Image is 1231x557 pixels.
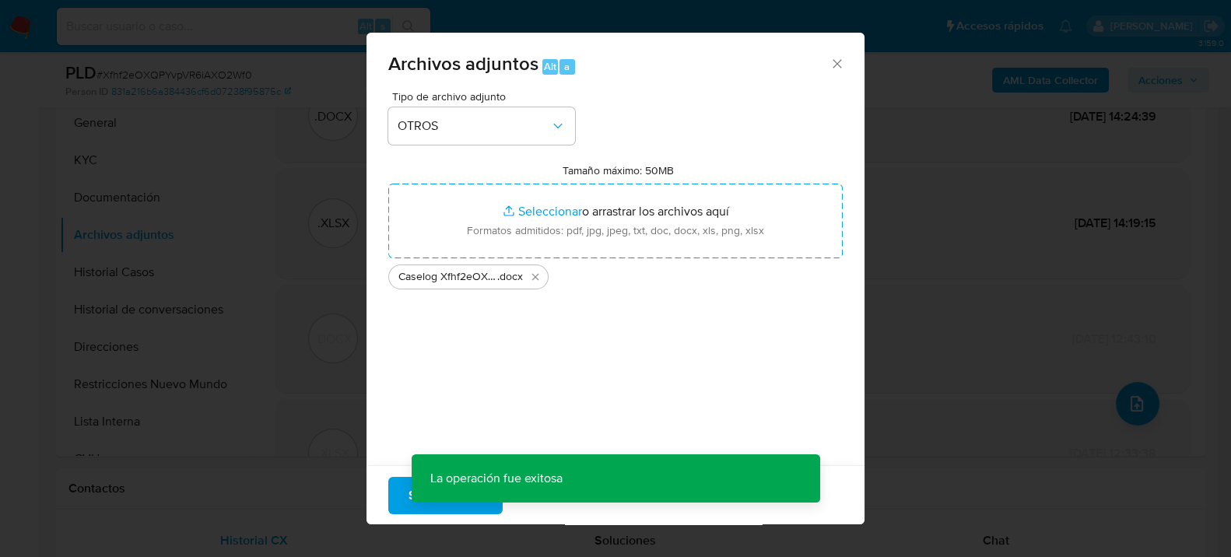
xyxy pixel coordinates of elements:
span: Archivos adjuntos [388,50,538,77]
span: Subir archivo [409,478,482,512]
button: OTROS [388,107,575,145]
span: OTROS [398,118,550,134]
p: La operación fue exitosa [412,454,581,503]
label: Tamaño máximo: 50MB [563,163,674,177]
span: Caselog Xfhf2eOXQPYvpVR6iAXO2Wf0_2025_09_16_11_57_37 [398,269,497,285]
span: Alt [544,59,556,74]
span: a [564,59,570,74]
button: Subir archivo [388,476,503,513]
button: Cerrar [829,56,843,70]
span: .docx [497,269,523,285]
ul: Archivos seleccionados [388,258,843,289]
span: Cancelar [529,478,580,512]
button: Eliminar Caselog Xfhf2eOXQPYvpVR6iAXO2Wf0_2025_09_16_11_57_37.docx [526,268,545,286]
span: Tipo de archivo adjunto [392,91,579,102]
